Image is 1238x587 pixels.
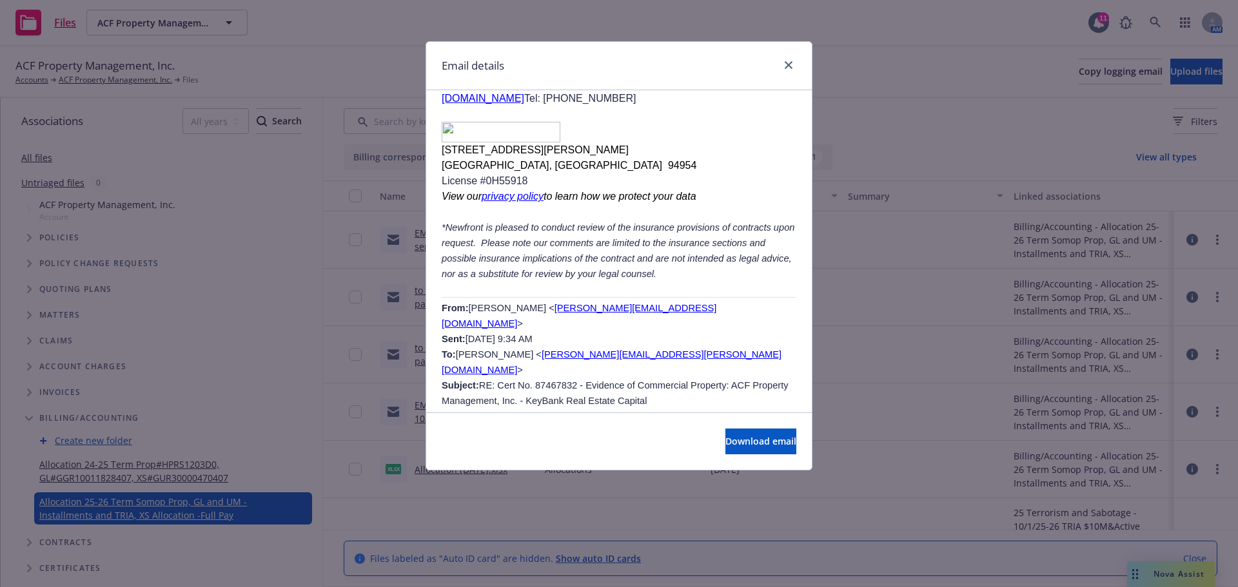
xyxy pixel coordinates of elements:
[442,303,789,406] span: [PERSON_NAME] < > [DATE] 9:34 AM [PERSON_NAME] < > RE: Cert No. 87467832 - Evidence of Commercial...
[442,349,781,375] a: [PERSON_NAME][EMAIL_ADDRESS][PERSON_NAME][DOMAIN_NAME]
[442,175,527,186] span: License #0H55918
[725,428,796,454] button: Download email
[544,191,696,202] span: to learn how we protect your data
[442,334,466,344] b: Sent:
[442,144,629,155] span: [STREET_ADDRESS][PERSON_NAME]
[524,93,636,104] span: Tel: [PHONE_NUMBER]
[442,380,479,390] b: Subject:
[442,303,716,329] a: [PERSON_NAME][EMAIL_ADDRESS][DOMAIN_NAME]
[482,191,544,202] a: privacy policy
[442,57,504,74] h1: Email details
[725,435,796,447] span: Download email
[442,191,482,202] span: View our
[442,122,560,142] img: image008.png@01DC32B8.F13B9F60
[442,303,469,313] span: From:
[442,349,456,360] b: To:
[781,57,796,73] a: close
[442,160,696,171] span: [GEOGRAPHIC_DATA], [GEOGRAPHIC_DATA] 94954
[442,222,794,279] span: *Newfront is pleased to conduct review of the insurance provisions of contracts upon request. Ple...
